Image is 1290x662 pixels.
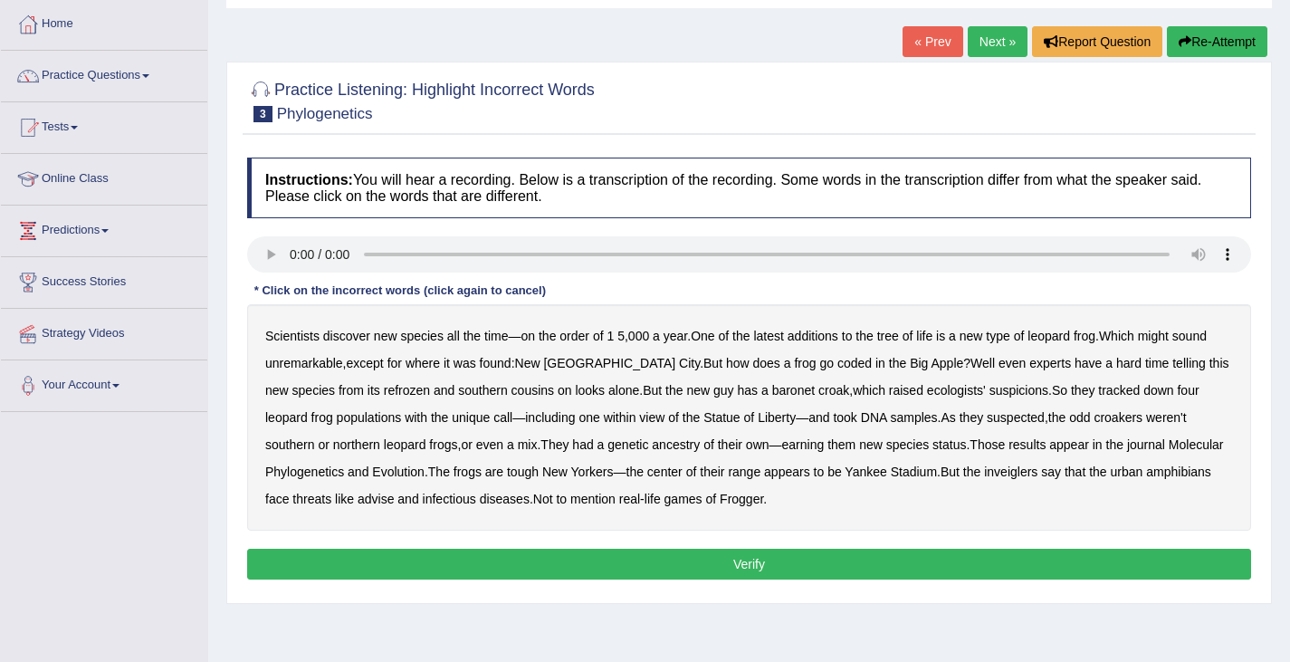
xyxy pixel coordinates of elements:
[428,465,450,479] b: The
[772,383,815,398] b: baronet
[1,102,207,148] a: Tests
[400,329,443,343] b: species
[423,492,476,506] b: infectious
[903,329,913,343] b: of
[1029,356,1071,370] b: experts
[1,51,207,96] a: Practice Questions
[683,410,700,425] b: the
[1,206,207,251] a: Predictions
[444,356,450,370] b: it
[247,304,1251,531] div: — , . . , : . ? . , . — — . , , . — . . — . . - .
[518,437,538,452] b: mix
[1138,329,1169,343] b: might
[877,329,899,343] b: tree
[333,437,380,452] b: northern
[643,383,662,398] b: But
[1172,356,1206,370] b: telling
[668,410,679,425] b: of
[348,465,368,479] b: and
[1,154,207,199] a: Online Class
[253,106,272,122] span: 3
[886,437,929,452] b: species
[784,356,791,370] b: a
[664,492,702,506] b: games
[746,437,769,452] b: own
[447,329,460,343] b: all
[628,329,649,343] b: 000
[431,410,448,425] b: the
[753,329,783,343] b: latest
[853,383,885,398] b: which
[941,465,960,479] b: But
[265,465,344,479] b: Phylogenetics
[686,465,697,479] b: of
[652,437,700,452] b: ancestry
[406,356,440,370] b: where
[679,356,700,370] b: City
[454,356,476,370] b: was
[1075,356,1102,370] b: have
[405,410,427,425] b: with
[337,410,402,425] b: populations
[968,26,1027,57] a: Next »
[458,383,507,398] b: southern
[265,329,320,343] b: Scientists
[1069,410,1090,425] b: odd
[335,492,354,506] b: like
[927,383,986,398] b: ecologists'
[941,410,955,425] b: As
[726,356,750,370] b: how
[1167,26,1267,57] button: Re-Attempt
[936,329,945,343] b: is
[703,356,722,370] b: But
[737,383,758,398] b: has
[875,356,885,370] b: in
[1071,383,1094,398] b: they
[265,492,289,506] b: face
[507,437,514,452] b: a
[970,356,995,370] b: Well
[1105,356,1113,370] b: a
[861,410,887,425] b: DNA
[827,465,842,479] b: be
[608,383,639,398] b: alone
[247,158,1251,218] h4: You will hear a recording. Below is a transcription of the recording. Some words in the transcrip...
[265,356,343,370] b: unremarkable
[1209,356,1229,370] b: this
[932,437,966,452] b: status
[1089,465,1106,479] b: the
[452,410,490,425] b: unique
[794,356,816,370] b: frog
[1,360,207,406] a: Your Account
[732,329,750,343] b: the
[1074,329,1095,343] b: frog
[1041,465,1061,479] b: say
[703,437,714,452] b: of
[543,356,675,370] b: [GEOGRAPHIC_DATA]
[461,437,472,452] b: or
[891,465,937,479] b: Stadium
[647,465,683,479] b: center
[454,465,482,479] b: frogs
[890,410,937,425] b: samples
[476,437,503,452] b: even
[372,465,425,479] b: Evolution
[558,383,572,398] b: on
[1008,437,1046,452] b: results
[889,356,906,370] b: the
[1172,329,1207,343] b: sound
[916,329,932,343] b: life
[525,410,575,425] b: including
[989,383,1048,398] b: suspicions
[1145,356,1169,370] b: time
[753,356,780,370] b: does
[855,329,873,343] b: the
[639,410,664,425] b: view
[827,437,855,452] b: them
[720,492,763,506] b: Frogger
[247,549,1251,580] button: Verify
[645,492,661,506] b: life
[1048,410,1065,425] b: the
[556,492,567,506] b: to
[570,492,616,506] b: mention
